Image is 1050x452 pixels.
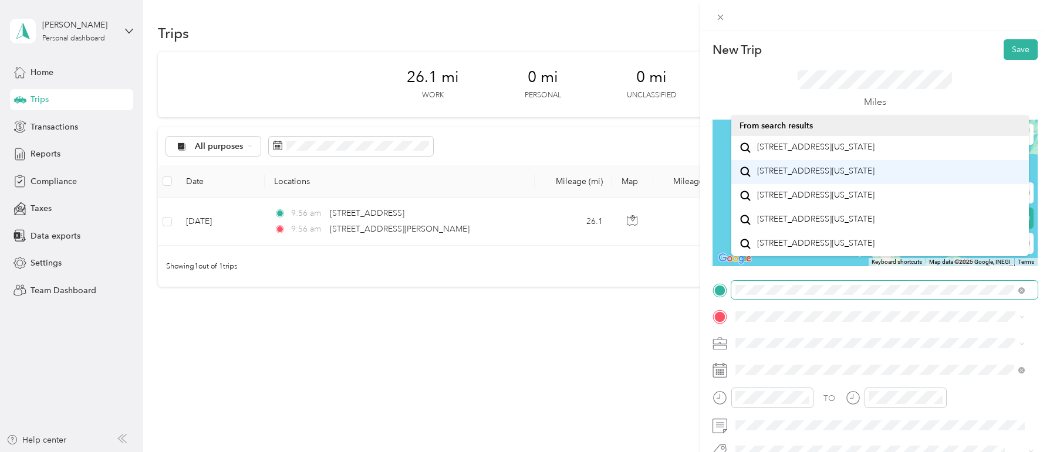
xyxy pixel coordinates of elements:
[864,95,886,110] p: Miles
[715,251,754,266] img: Google
[872,258,922,266] button: Keyboard shortcuts
[984,386,1050,452] iframe: Everlance-gr Chat Button Frame
[929,259,1011,265] span: Map data ©2025 Google, INEGI
[757,190,875,200] span: [STREET_ADDRESS][US_STATE]
[757,166,875,176] span: [STREET_ADDRESS][US_STATE]
[757,142,875,152] span: [STREET_ADDRESS][US_STATE]
[715,251,754,266] a: Open this area in Google Maps (opens a new window)
[757,238,875,249] span: [STREET_ADDRESS][US_STATE]
[823,392,835,405] div: TO
[740,121,813,131] span: From search results
[1004,39,1038,60] button: Save
[713,42,762,58] p: New Trip
[757,214,875,225] span: [STREET_ADDRESS][US_STATE]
